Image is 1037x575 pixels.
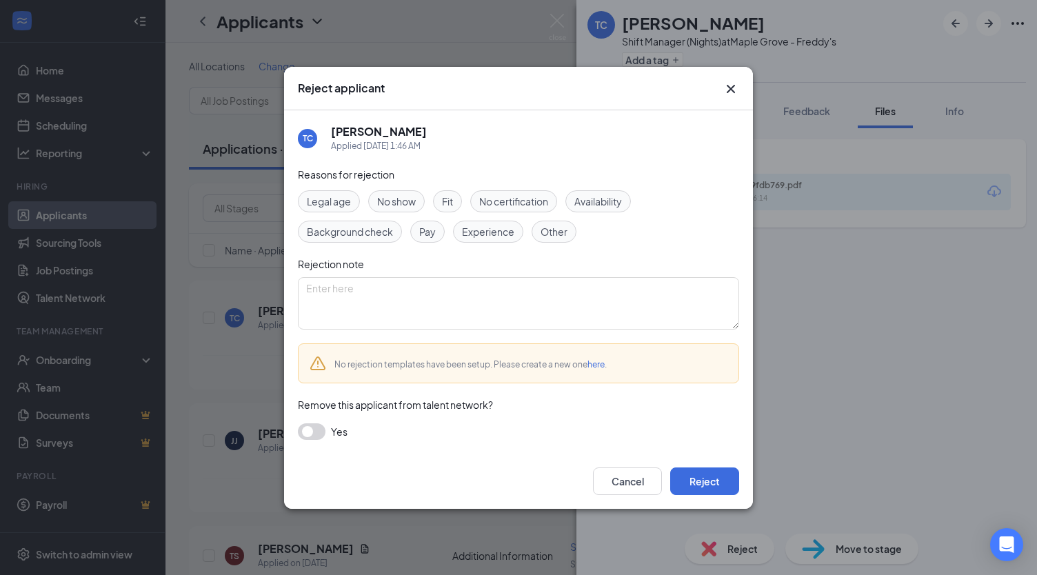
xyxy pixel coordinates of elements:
h3: Reject applicant [298,81,385,96]
span: No rejection templates have been setup. Please create a new one . [334,359,607,370]
span: Yes [331,423,348,440]
a: here [587,359,605,370]
span: Reasons for rejection [298,168,394,181]
button: Cancel [593,467,662,495]
span: No show [377,194,416,209]
div: TC [303,132,313,144]
span: Background check [307,224,393,239]
span: Fit [442,194,453,209]
span: Availability [574,194,622,209]
span: Pay [419,224,436,239]
span: Remove this applicant from talent network? [298,399,493,411]
div: Applied [DATE] 1:46 AM [331,139,427,153]
div: Open Intercom Messenger [990,528,1023,561]
span: Legal age [307,194,351,209]
span: No certification [479,194,548,209]
span: Rejection note [298,258,364,270]
button: Reject [670,467,739,495]
span: Other [541,224,567,239]
span: Experience [462,224,514,239]
svg: Cross [723,81,739,97]
button: Close [723,81,739,97]
svg: Warning [310,355,326,372]
h5: [PERSON_NAME] [331,124,427,139]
